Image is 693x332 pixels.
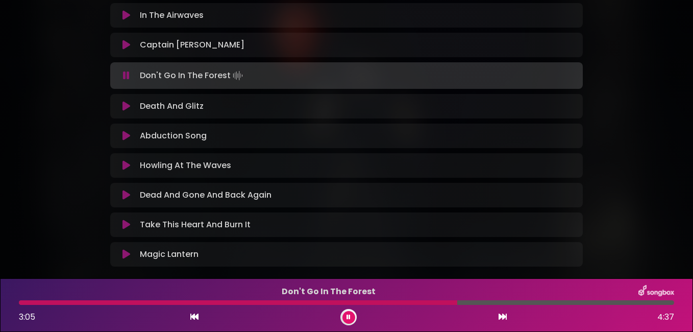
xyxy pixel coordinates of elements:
p: Death And Glitz [140,100,577,112]
img: songbox-logo-white.png [638,285,674,298]
p: Captain [PERSON_NAME] [140,39,577,51]
p: Dead And Gone And Back Again [140,189,577,201]
p: Take This Heart And Burn It [140,219,577,231]
p: Abduction Song [140,130,577,142]
p: Magic Lantern [140,248,577,260]
p: Don't Go In The Forest [140,68,577,83]
p: Don't Go In The Forest [19,286,638,298]
p: In The Airwaves [140,9,577,21]
p: Howling At The Waves [140,159,577,172]
img: waveform4.gif [231,68,245,83]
